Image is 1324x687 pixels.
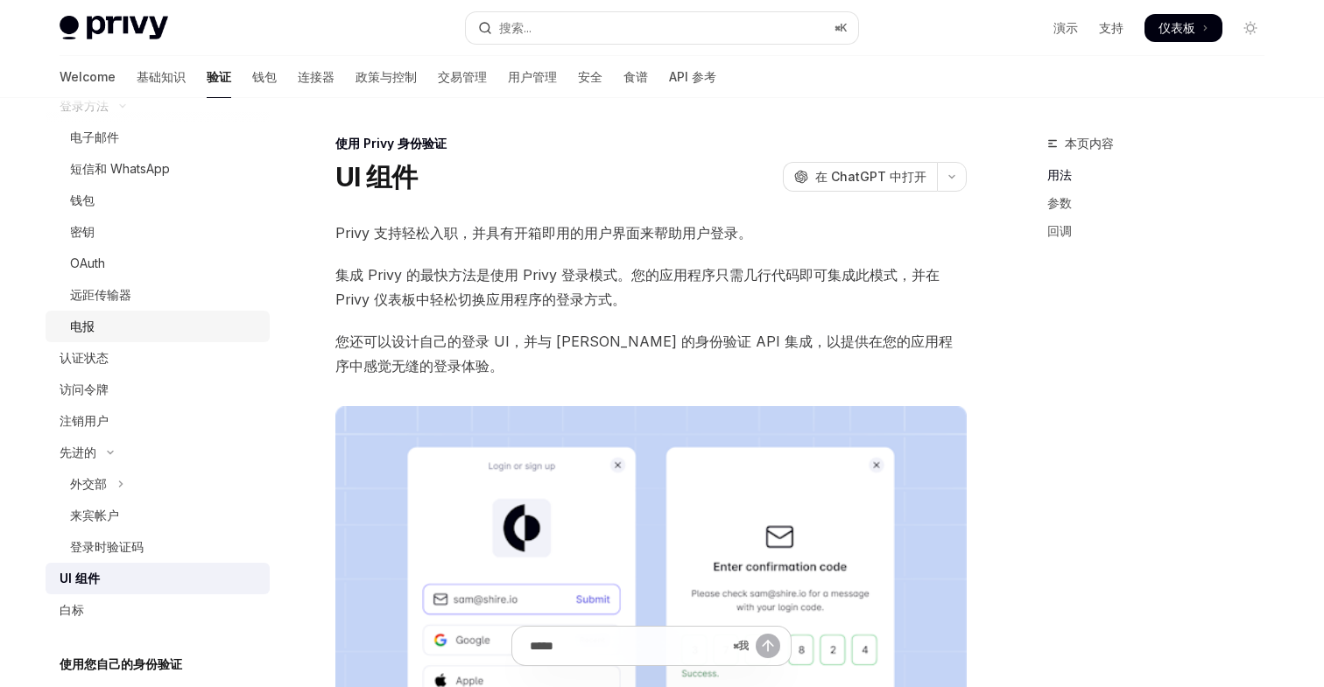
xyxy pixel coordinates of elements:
[1047,167,1072,182] font: 用法
[60,413,109,428] font: 注销用户
[335,136,447,151] font: 使用 Privy 身份验证
[70,287,131,302] font: 远距传输器
[60,656,182,671] font: 使用您自己的身份验证
[60,350,109,365] font: 认证状态
[756,634,780,658] button: 发送消息
[70,256,105,270] font: OAuth
[60,571,100,585] font: UI 组件
[1065,136,1114,151] font: 本页内容
[60,445,96,459] font: 先进的
[46,153,270,185] a: 短信和 WhatsApp
[508,69,557,84] font: 用户管理
[252,56,277,98] a: 钱包
[70,161,170,176] font: 短信和 WhatsApp
[669,69,716,84] font: API 参考
[1053,20,1078,35] font: 演示
[60,602,84,617] font: 白标
[1047,223,1072,238] font: 回调
[1158,20,1195,35] font: 仪表板
[356,69,417,84] font: 政策与控制
[46,185,270,216] a: 钱包
[70,319,95,333] font: 电报
[623,69,648,84] font: 食谱
[356,56,417,98] a: 政策与控制
[70,476,107,491] font: 外交部
[1047,217,1278,245] a: 回调
[438,69,487,84] font: 交易管理
[46,311,270,342] a: 电报
[46,342,270,374] a: 认证状态
[207,56,231,98] a: 验证
[46,374,270,405] a: 访问令牌
[137,56,186,98] a: 基础知识
[783,162,937,192] button: 在 ChatGPT 中打开
[530,627,726,665] input: 提问...
[1099,20,1123,35] font: 支持
[669,56,716,98] a: API 参考
[60,382,109,396] font: 访问令牌
[335,333,953,375] font: 您还可以设计自己的登录 UI，并与 [PERSON_NAME] 的身份验证 API 集成，以提供在您的应用程序中感觉无缝的登录体验。
[335,224,752,242] font: Privy 支持轻松入职，并具有开箱即用的用户界面来帮助用户登录。
[1236,14,1264,42] button: 切换暗模式
[60,16,168,40] img: 灯光标志
[1099,19,1123,37] a: 支持
[70,224,95,239] font: 密钥
[60,56,116,98] a: Welcome
[70,193,95,207] font: 钱包
[1144,14,1222,42] a: 仪表板
[840,21,848,34] font: K
[46,594,270,626] a: 白标
[438,56,487,98] a: 交易管理
[46,122,270,153] a: 电子邮件
[508,56,557,98] a: 用户管理
[335,266,940,308] font: 集成 Privy 的最快方法是使用 Privy 登录模式。您的应用程序只需几行代码即可集成此模式，并在 Privy 仪表板中轻松切换应用程序的登录方式。
[335,161,417,193] font: UI 组件
[46,216,270,248] a: 密钥
[207,69,231,84] font: 验证
[298,69,335,84] font: 连接器
[46,405,270,437] a: 注销用户
[815,169,926,184] font: 在 ChatGPT 中打开
[466,12,858,44] button: 打开搜索
[70,539,144,554] font: 登录时验证码
[46,468,270,500] button: 切换 MFA 部分
[46,279,270,311] a: 远距传输器
[499,20,532,35] font: 搜索...
[578,56,602,98] a: 安全
[46,500,270,531] a: 来宾帐户
[1047,189,1278,217] a: 参数
[1047,161,1278,189] a: 用法
[137,69,186,84] font: 基础知识
[1053,19,1078,37] a: 演示
[578,69,602,84] font: 安全
[46,248,270,279] a: OAuth
[46,563,270,594] a: UI 组件
[623,56,648,98] a: 食谱
[46,531,270,563] a: 登录时验证码
[46,437,270,468] button: 切换高级部分
[70,130,119,144] font: 电子邮件
[835,21,840,34] font: ⌘
[70,508,119,522] font: 来宾帐户
[1047,195,1072,210] font: 参数
[298,56,335,98] a: 连接器
[252,69,277,84] font: 钱包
